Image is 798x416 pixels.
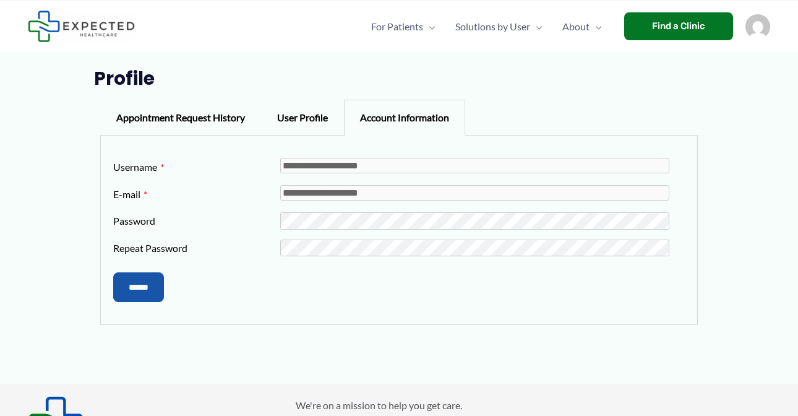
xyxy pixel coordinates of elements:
a: Solutions by UserMenu Toggle [445,5,552,48]
span: Menu Toggle [590,5,602,48]
label: Repeat Password [113,239,280,258]
img: Expected Healthcare Logo - side, dark font, small [28,11,135,42]
p: We're on a mission to help you get care. [296,396,770,415]
div: Account Information [344,100,465,136]
label: Username [113,158,280,176]
div: Appointment Request History [100,100,261,136]
label: E-mail [113,185,280,204]
a: AboutMenu Toggle [552,5,612,48]
span: For Patients [371,5,423,48]
a: Find a Clinic [624,12,733,40]
label: Password [113,212,280,230]
nav: Primary Site Navigation [361,5,612,48]
span: This field is required [144,188,147,200]
span: About [562,5,590,48]
a: Account icon link [745,19,770,31]
div: User Profile [261,100,344,136]
span: Solutions by User [455,5,530,48]
span: Menu Toggle [423,5,435,48]
span: Menu Toggle [530,5,543,48]
h1: Profile [94,67,705,90]
span: This field is required [160,161,164,173]
a: For PatientsMenu Toggle [361,5,445,48]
